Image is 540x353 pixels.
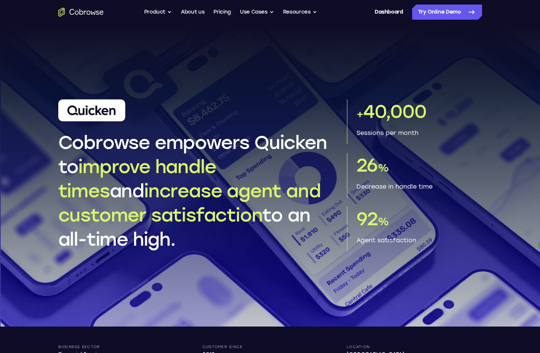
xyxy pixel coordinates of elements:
p: 92 [356,207,482,234]
p: Business Sector [58,345,106,349]
p: Sessions per month [356,129,482,141]
span: % [378,215,389,228]
a: About us [181,5,204,20]
a: Go to the home page [58,8,104,17]
p: 26 [356,153,482,181]
a: Dashboard [375,5,403,20]
p: Agent satisfaction [356,236,482,248]
p: 40,000 [356,99,482,127]
p: Location [347,345,405,349]
img: Quicken Logo [67,105,116,115]
p: Decrease in handle time [356,182,482,195]
button: Use Cases [240,5,274,20]
span: + [356,108,363,121]
a: Pricing [213,5,231,20]
h1: Cobrowse empowers Quicken to and to an all-time high. [58,130,338,251]
span: % [378,161,389,174]
span: increase agent and customer satisfaction [58,180,321,226]
p: Customer Since [202,345,243,349]
span: improve handle times [58,156,216,202]
button: Resources [283,5,317,20]
button: Product [144,5,172,20]
a: Try Online Demo [412,5,482,20]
